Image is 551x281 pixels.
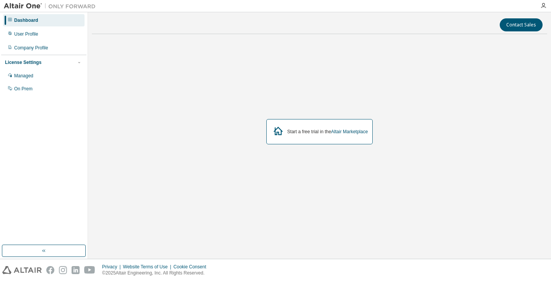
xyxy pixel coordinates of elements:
[2,266,42,274] img: altair_logo.svg
[46,266,54,274] img: facebook.svg
[102,270,211,276] p: © 2025 Altair Engineering, Inc. All Rights Reserved.
[5,59,41,65] div: License Settings
[14,17,38,23] div: Dashboard
[59,266,67,274] img: instagram.svg
[173,264,210,270] div: Cookie Consent
[14,86,33,92] div: On Prem
[14,45,48,51] div: Company Profile
[4,2,99,10] img: Altair One
[123,264,173,270] div: Website Terms of Use
[102,264,123,270] div: Privacy
[331,129,368,134] a: Altair Marketplace
[287,129,368,135] div: Start a free trial in the
[14,31,38,37] div: User Profile
[14,73,33,79] div: Managed
[84,266,95,274] img: youtube.svg
[500,18,543,31] button: Contact Sales
[72,266,80,274] img: linkedin.svg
